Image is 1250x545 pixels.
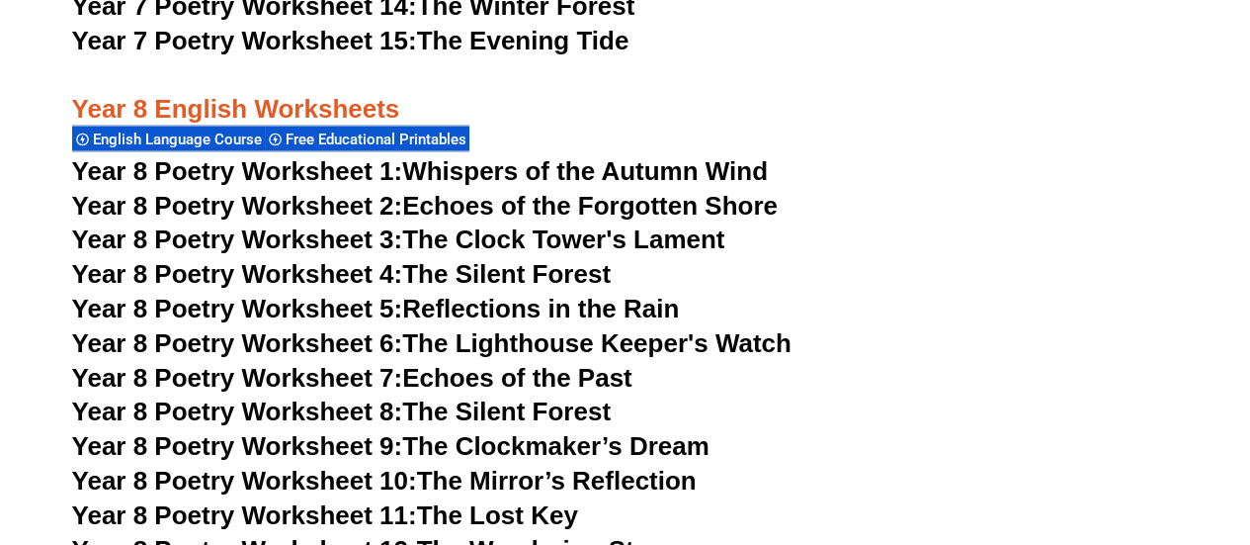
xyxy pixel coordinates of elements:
[72,258,611,288] a: Year 8 Poetry Worksheet 4:The Silent Forest
[72,26,629,55] a: Year 7 Poetry Worksheet 15:The Evening Tide
[72,465,417,495] span: Year 8 Poetry Worksheet 10:
[93,130,268,147] span: English Language Course
[72,327,403,357] span: Year 8 Poetry Worksheet 6:
[72,500,417,529] span: Year 8 Poetry Worksheet 11:
[72,190,403,220] span: Year 8 Poetry Worksheet 2:
[72,258,403,288] span: Year 8 Poetry Worksheet 4:
[72,362,632,392] a: Year 8 Poetry Worksheet 7:Echoes of the Past
[72,465,697,495] a: Year 8 Poetry Worksheet 10:The Mirror’s Reflection
[72,224,403,253] span: Year 8 Poetry Worksheet 3:
[265,125,469,151] div: Free Educational Printables
[72,293,680,322] a: Year 8 Poetry Worksheet 5:Reflections in the Rain
[72,26,417,55] span: Year 7 Poetry Worksheet 15:
[72,362,403,392] span: Year 8 Poetry Worksheet 7:
[72,293,403,322] span: Year 8 Poetry Worksheet 5:
[72,125,265,151] div: English Language Course
[72,396,611,425] a: Year 8 Poetry Worksheet 8:The Silent Forest
[72,155,403,185] span: Year 8 Poetry Worksheet 1:
[286,130,472,147] span: Free Educational Printables
[72,327,792,357] a: Year 8 Poetry Worksheet 6:The Lighthouse Keeper's Watch
[72,224,725,253] a: Year 8 Poetry Worksheet 3:The Clock Tower's Lament
[72,190,778,220] a: Year 8 Poetry Worksheet 2:Echoes of the Forgotten Shore
[72,155,768,185] a: Year 8 Poetry Worksheet 1:Whispers of the Autumn Wind
[72,500,578,529] a: Year 8 Poetry Worksheet 11:The Lost Key
[72,430,403,460] span: Year 8 Poetry Worksheet 9:
[72,58,1179,126] h3: Year 8 English Worksheets
[921,321,1250,545] iframe: Chat Widget
[72,430,709,460] a: Year 8 Poetry Worksheet 9:The Clockmaker’s Dream
[72,396,403,425] span: Year 8 Poetry Worksheet 8:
